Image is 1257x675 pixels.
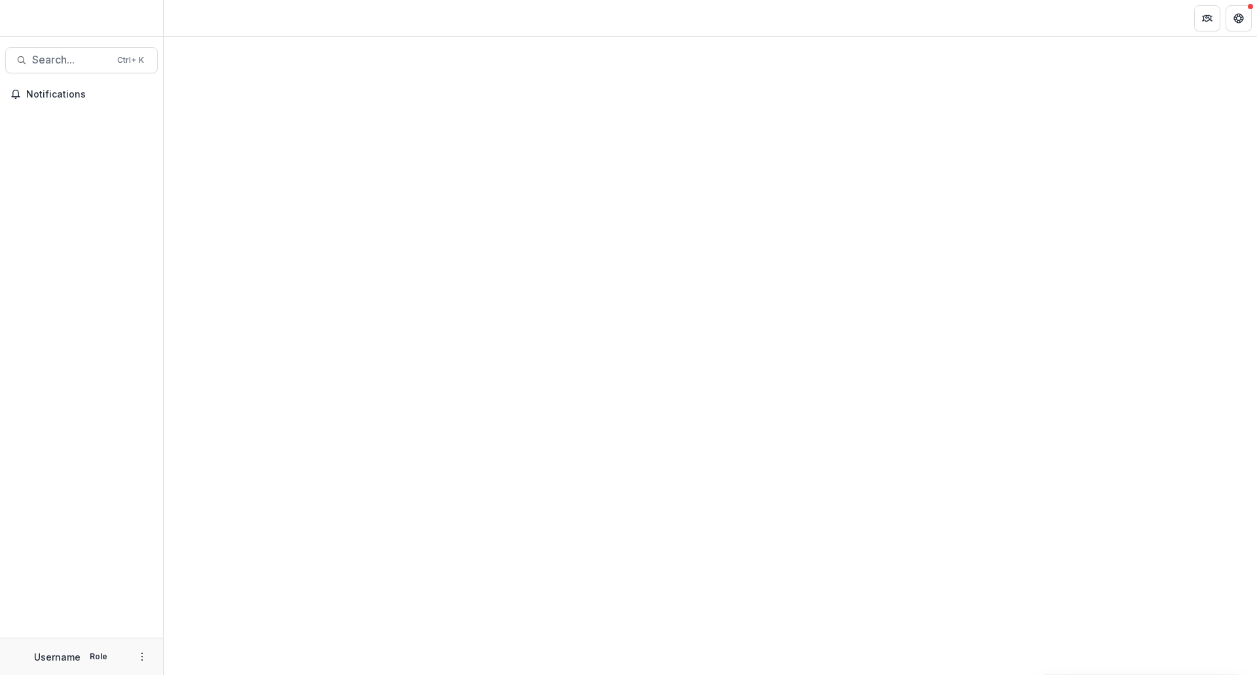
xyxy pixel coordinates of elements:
div: Ctrl + K [115,53,147,67]
button: Search... [5,47,158,73]
p: Username [34,650,81,664]
p: Role [86,651,111,663]
span: Search... [32,54,109,66]
span: Notifications [26,89,153,100]
button: Partners [1194,5,1220,31]
button: Notifications [5,84,158,105]
button: More [134,649,150,665]
button: Get Help [1226,5,1252,31]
